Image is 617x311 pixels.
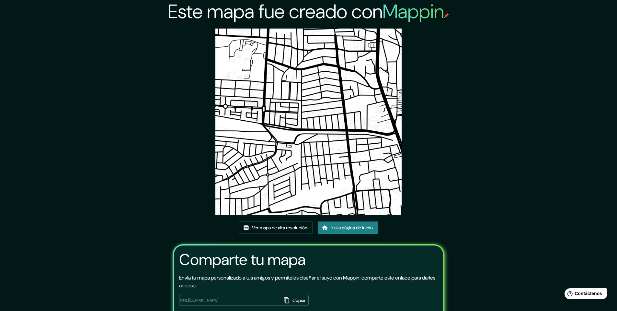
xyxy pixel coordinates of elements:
button: Copiar [282,295,309,306]
font: Copiar [292,297,306,303]
font: Ir a la página de inicio [331,225,373,231]
font: Ver mapa de alta resolución [252,225,307,231]
font: Comparte tu mapa [179,249,305,270]
img: pin de mapeo [444,13,449,18]
img: created-map [215,29,402,215]
a: Ver mapa de alta resolución [239,221,313,234]
iframe: Lanzador de widgets de ayuda [559,286,610,304]
font: Envía tu mapa personalizado a tus amigos y permíteles diseñar el suyo con Mappin: comparte este e... [179,274,435,289]
a: Ir a la página de inicio [318,221,378,234]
